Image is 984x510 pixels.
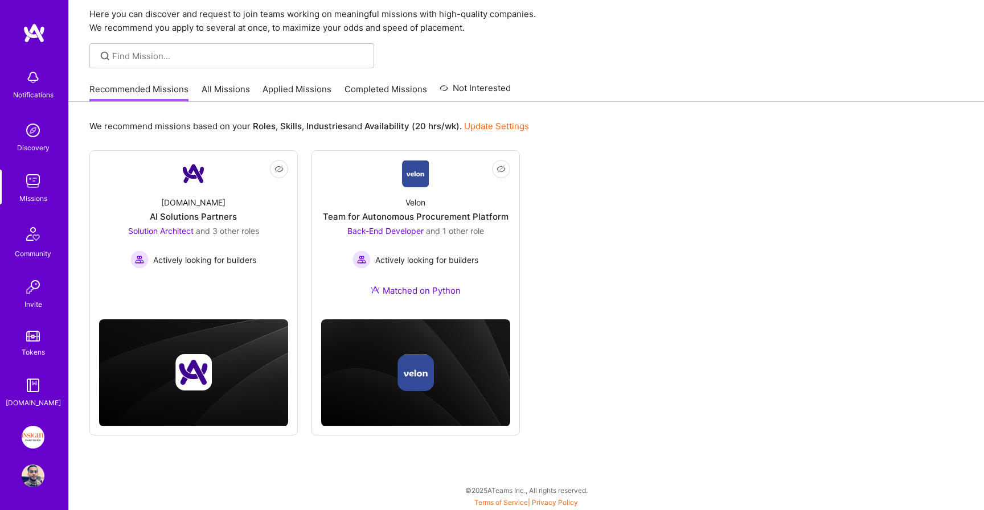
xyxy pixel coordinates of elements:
b: Availability (20 hrs/wk) [364,121,460,131]
i: icon EyeClosed [274,164,284,174]
img: Actively looking for builders [352,250,371,269]
span: and 3 other roles [196,226,259,236]
img: guide book [22,374,44,397]
a: Company LogoVelonTeam for Autonomous Procurement PlatformBack-End Developer and 1 other roleActiv... [321,160,510,310]
div: Community [15,248,51,260]
img: teamwork [22,170,44,192]
img: Company Logo [402,160,429,187]
div: [DOMAIN_NAME] [161,196,225,208]
i: icon EyeClosed [497,164,506,174]
a: Privacy Policy [532,498,578,507]
img: Actively looking for builders [130,250,149,269]
span: Actively looking for builders [153,254,256,266]
img: Insight Partners: Data & AI - Sourcing [22,426,44,449]
span: Solution Architect [128,226,194,236]
div: Velon [405,196,425,208]
div: Invite [24,298,42,310]
div: Matched on Python [371,285,461,297]
img: Company logo [397,355,434,391]
div: Team for Autonomous Procurement Platform [323,211,509,223]
div: Notifications [13,89,54,101]
p: We recommend missions based on your , , and . [89,120,529,132]
div: Discovery [17,142,50,154]
a: Not Interested [440,81,511,102]
a: All Missions [202,83,250,102]
img: discovery [22,119,44,142]
div: Missions [19,192,47,204]
div: AI Solutions Partners [150,211,237,223]
img: tokens [26,331,40,342]
b: Roles [253,121,276,131]
img: cover [99,319,288,426]
a: Insight Partners: Data & AI - Sourcing [19,426,47,449]
img: cover [321,319,510,426]
a: Recommended Missions [89,83,188,102]
a: Update Settings [464,121,529,131]
i: icon SearchGrey [99,50,112,63]
div: © 2025 ATeams Inc., All rights reserved. [68,476,984,504]
img: bell [22,66,44,89]
a: Terms of Service [474,498,528,507]
div: Tokens [22,346,45,358]
span: | [474,498,578,507]
b: Skills [280,121,302,131]
b: Industries [306,121,347,131]
a: User Avatar [19,464,47,487]
img: Community [19,220,47,248]
span: and 1 other role [426,226,484,236]
input: overall type: UNKNOWN_TYPE server type: NO_SERVER_DATA heuristic type: UNKNOWN_TYPE label: Find M... [112,50,366,62]
img: User Avatar [22,464,44,487]
img: Invite [22,275,44,298]
img: Company Logo [180,160,207,187]
img: logo [23,23,46,43]
img: Company logo [175,354,212,390]
a: Applied Missions [263,83,331,102]
a: Company Logo[DOMAIN_NAME]AI Solutions PartnersSolution Architect and 3 other rolesActively lookin... [99,160,288,288]
a: Completed Missions [345,83,427,102]
span: Back-End Developer [347,226,424,236]
img: Ateam Purple Icon [371,285,380,294]
p: Here you can discover and request to join teams working on meaningful missions with high-quality ... [89,7,963,35]
div: [DOMAIN_NAME] [6,397,61,409]
span: Actively looking for builders [375,254,478,266]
